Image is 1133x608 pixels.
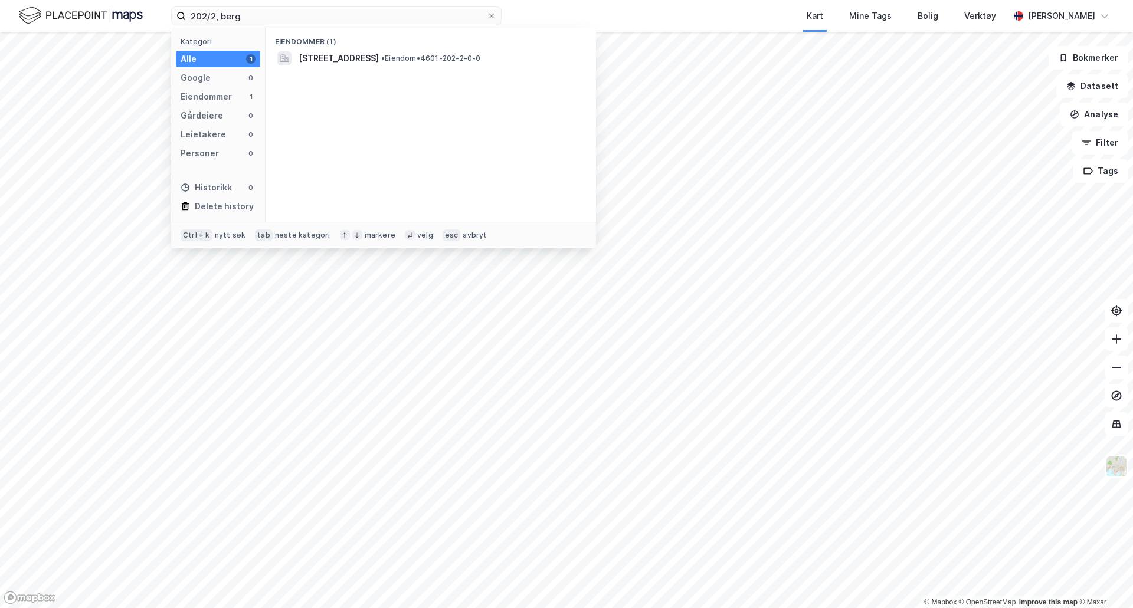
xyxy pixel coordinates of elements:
div: velg [417,231,433,240]
div: Eiendommer [181,90,232,104]
button: Bokmerker [1049,46,1128,70]
div: Kontrollprogram for chat [1074,551,1133,608]
iframe: Chat Widget [1074,551,1133,608]
button: Filter [1072,131,1128,155]
div: 0 [246,130,256,139]
div: Leietakere [181,127,226,142]
div: 0 [246,183,256,192]
div: esc [443,229,461,241]
div: Delete history [195,199,254,213]
div: Kategori [181,37,260,46]
img: logo.f888ab2527a4732fd821a326f86c7f29.svg [19,5,143,26]
div: Personer [181,146,219,160]
div: 0 [246,73,256,83]
div: Alle [181,52,197,66]
div: Verktøy [964,9,996,23]
img: Z [1105,455,1128,478]
div: 1 [246,92,256,101]
div: Kart [807,9,823,23]
input: Søk på adresse, matrikkel, gårdeiere, leietakere eller personer [186,7,487,25]
div: avbryt [463,231,487,240]
button: Datasett [1056,74,1128,98]
div: Bolig [918,9,938,23]
div: Gårdeiere [181,109,223,123]
div: 0 [246,111,256,120]
div: neste kategori [275,231,330,240]
div: 0 [246,149,256,158]
div: Ctrl + k [181,229,212,241]
span: [STREET_ADDRESS] [299,51,379,65]
a: Improve this map [1019,598,1078,606]
div: tab [255,229,273,241]
button: Analyse [1060,103,1128,126]
span: Eiendom • 4601-202-2-0-0 [381,54,481,63]
div: markere [365,231,395,240]
a: Mapbox homepage [4,591,55,604]
div: Google [181,71,211,85]
a: Mapbox [924,598,957,606]
div: Mine Tags [849,9,892,23]
div: 1 [246,54,256,64]
a: OpenStreetMap [959,598,1016,606]
div: nytt søk [215,231,246,240]
div: [PERSON_NAME] [1028,9,1095,23]
div: Historikk [181,180,232,195]
span: • [381,54,385,63]
div: Eiendommer (1) [266,28,596,49]
button: Tags [1073,159,1128,183]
